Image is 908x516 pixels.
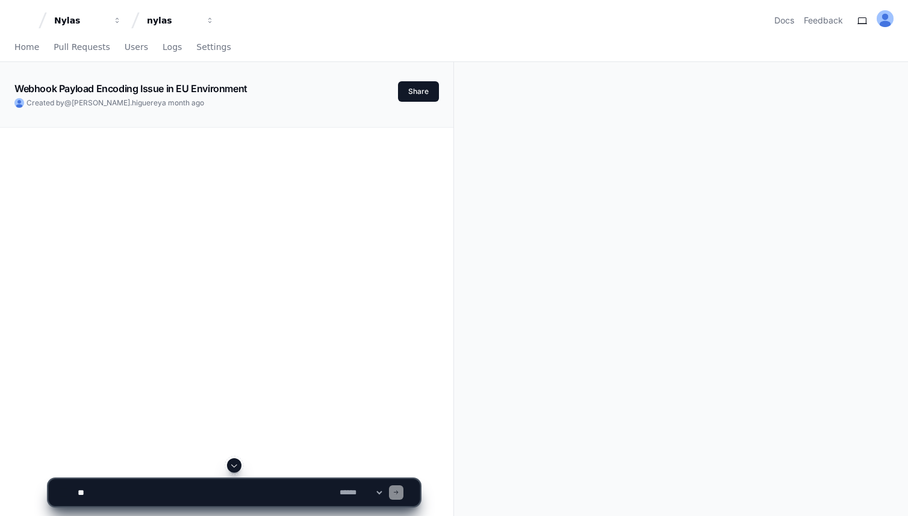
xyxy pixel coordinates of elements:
[64,98,72,107] span: @
[774,14,794,26] a: Docs
[14,98,24,108] img: ALV-UjVIVO1xujVLAuPApzUHhlN9_vKf9uegmELgxzPxAbKOtnGOfPwn3iBCG1-5A44YWgjQJBvBkNNH2W5_ERJBpY8ZVwxlF...
[196,43,231,51] span: Settings
[72,98,162,107] span: [PERSON_NAME].higuerey
[14,82,247,95] app-text-character-animate: Webhook Payload Encoding Issue in EU Environment
[54,34,110,61] a: Pull Requests
[14,43,39,51] span: Home
[398,81,439,102] button: Share
[804,14,843,26] button: Feedback
[196,34,231,61] a: Settings
[14,34,39,61] a: Home
[125,43,148,51] span: Users
[125,34,148,61] a: Users
[54,43,110,51] span: Pull Requests
[54,14,106,26] div: Nylas
[26,98,204,108] span: Created by
[142,10,219,31] button: nylas
[163,43,182,51] span: Logs
[162,98,204,107] span: a month ago
[163,34,182,61] a: Logs
[877,10,894,27] img: ALV-UjVIVO1xujVLAuPApzUHhlN9_vKf9uegmELgxzPxAbKOtnGOfPwn3iBCG1-5A44YWgjQJBvBkNNH2W5_ERJBpY8ZVwxlF...
[49,10,126,31] button: Nylas
[147,14,199,26] div: nylas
